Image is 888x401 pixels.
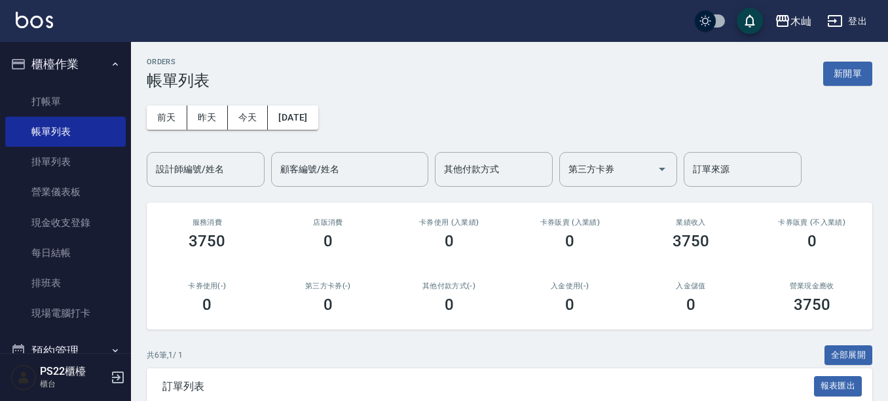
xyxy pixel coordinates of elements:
h3: 3750 [189,232,225,250]
h3: 服務消費 [162,218,252,227]
a: 帳單列表 [5,117,126,147]
h2: 卡券販賣 (入業績) [525,218,615,227]
h3: 0 [202,296,212,314]
button: [DATE] [268,105,318,130]
h2: 業績收入 [646,218,736,227]
h2: 營業現金應收 [767,282,857,290]
a: 掛單列表 [5,147,126,177]
button: 新開單 [823,62,872,86]
a: 排班表 [5,268,126,298]
span: 訂單列表 [162,380,814,393]
img: Logo [16,12,53,28]
img: Person [10,364,37,391]
h2: 卡券販賣 (不入業績) [767,218,857,227]
h3: 0 [565,296,574,314]
h2: 入金儲值 [646,282,736,290]
h3: 0 [565,232,574,250]
h2: 第三方卡券(-) [284,282,373,290]
a: 打帳單 [5,86,126,117]
div: 木屾 [790,13,811,29]
h2: ORDERS [147,58,210,66]
h2: 卡券使用(-) [162,282,252,290]
a: 現場電腦打卡 [5,298,126,328]
h3: 0 [324,296,333,314]
a: 每日結帳 [5,238,126,268]
button: save [737,8,763,34]
h2: 店販消費 [284,218,373,227]
h2: 其他付款方式(-) [404,282,494,290]
h3: 3750 [794,296,830,314]
button: 報表匯出 [814,376,862,396]
a: 新開單 [823,67,872,79]
h3: 0 [445,296,454,314]
h3: 0 [807,232,817,250]
button: Open [652,159,673,180]
h3: 帳單列表 [147,71,210,90]
button: 木屾 [769,8,817,35]
h3: 0 [324,232,333,250]
button: 櫃檯作業 [5,47,126,81]
a: 報表匯出 [814,379,862,392]
a: 現金收支登錄 [5,208,126,238]
h3: 0 [686,296,695,314]
h5: PS22櫃檯 [40,365,107,378]
button: 昨天 [187,105,228,130]
button: 全部展開 [824,345,873,366]
p: 櫃台 [40,378,107,390]
h2: 入金使用(-) [525,282,615,290]
h3: 0 [445,232,454,250]
h2: 卡券使用 (入業績) [404,218,494,227]
p: 共 6 筆, 1 / 1 [147,349,183,361]
button: 登出 [822,9,872,33]
button: 預約管理 [5,334,126,368]
a: 營業儀表板 [5,177,126,207]
h3: 3750 [673,232,709,250]
button: 今天 [228,105,268,130]
button: 前天 [147,105,187,130]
